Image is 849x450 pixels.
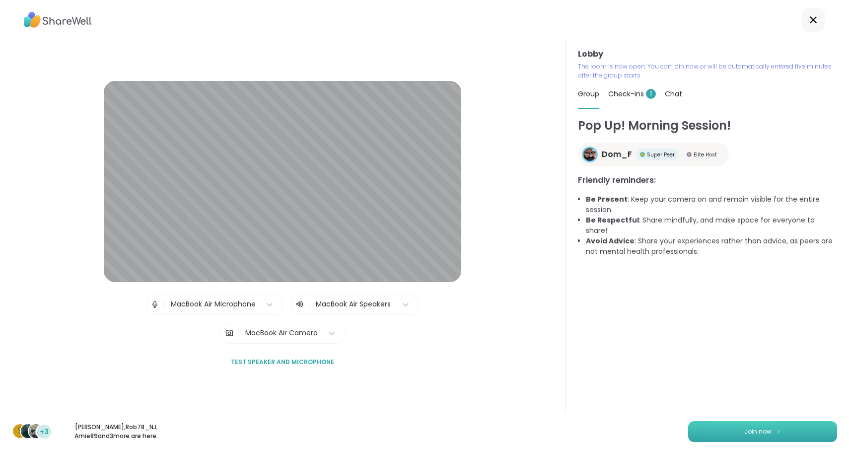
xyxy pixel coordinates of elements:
[227,352,338,373] button: Test speaker and microphone
[171,299,256,309] div: MacBook Air Microphone
[163,295,166,314] span: |
[238,323,240,343] span: |
[602,149,632,160] span: Dom_F
[687,152,692,157] img: Elite Host
[308,299,311,310] span: |
[245,328,318,338] div: MacBook Air Camera
[578,89,599,99] span: Group
[61,423,172,441] p: [PERSON_NAME] , Rob78_NJ , Amie89 and 3 more are here.
[744,427,772,436] span: Join now
[586,194,628,204] b: Be Present
[586,215,837,236] li: : Share mindfully, and make space for everyone to share!
[665,89,682,99] span: Chat
[608,89,656,99] span: Check-ins
[225,323,234,343] img: Camera
[231,358,334,367] span: Test speaker and microphone
[578,117,837,135] h1: Pop Up! Morning Session!
[24,8,92,31] img: ShareWell Logo
[583,148,596,161] img: Dom_F
[640,152,645,157] img: Super Peer
[21,424,35,438] img: Rob78_NJ
[150,295,159,314] img: Microphone
[586,236,635,246] b: Avoid Advice
[578,48,837,60] h3: Lobby
[586,194,837,215] li: : Keep your camera on and remain visible for the entire session.
[29,424,43,438] img: Amie89
[17,425,22,438] span: s
[646,89,656,99] span: 1
[586,215,639,225] b: Be Respectful
[578,62,837,80] p: The room is now open. You can join now or will be automatically entered five minutes after the gr...
[694,151,717,158] span: Elite Host
[578,174,837,186] h3: Friendly reminders:
[688,421,837,442] button: Join now
[578,143,729,166] a: Dom_FDom_FSuper PeerSuper PeerElite HostElite Host
[586,236,837,257] li: : Share your experiences rather than advice, as peers are not mental health professionals.
[776,429,781,434] img: ShareWell Logomark
[40,427,49,437] span: +3
[647,151,675,158] span: Super Peer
